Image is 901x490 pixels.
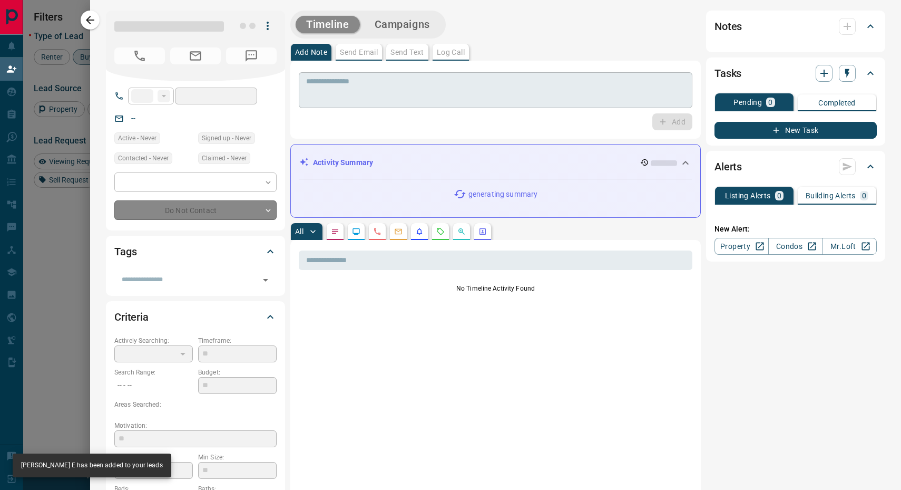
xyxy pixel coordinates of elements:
p: 0 [862,192,866,199]
div: Alerts [714,154,877,179]
p: generating summary [468,189,537,200]
button: New Task [714,122,877,139]
div: Criteria [114,304,277,330]
p: Budget: [198,368,277,377]
button: Campaigns [364,16,440,33]
button: Timeline [296,16,360,33]
p: Pending [733,99,762,106]
svg: Notes [331,227,339,236]
p: Add Note [295,49,327,56]
a: Condos [768,238,822,255]
p: Areas Searched: [114,400,277,409]
p: Listing Alerts [725,192,771,199]
a: -- [131,114,135,122]
span: Signed up - Never [202,133,251,143]
p: Min Size: [198,453,277,462]
div: Activity Summary [299,153,692,172]
p: All [295,228,303,235]
div: Tasks [714,61,877,86]
p: Building Alerts [806,192,856,199]
p: 0 [777,192,781,199]
button: Open [258,273,273,287]
p: New Alert: [714,224,877,235]
span: Claimed - Never [202,153,247,164]
svg: Agent Actions [478,227,487,236]
svg: Opportunities [457,227,466,236]
p: Activity Summary [313,157,373,168]
svg: Requests [436,227,445,236]
a: Property [714,238,769,255]
span: Contacted - Never [118,153,169,164]
span: No Email [170,47,221,64]
div: Do Not Contact [114,200,277,220]
p: -- - -- [114,377,193,395]
svg: Emails [394,227,403,236]
p: Completed [818,99,856,107]
h2: Notes [714,18,742,35]
p: No Timeline Activity Found [299,284,692,293]
h2: Tasks [714,65,741,82]
svg: Calls [373,227,381,236]
svg: Listing Alerts [415,227,424,236]
p: Timeframe: [198,336,277,345]
svg: Lead Browsing Activity [352,227,360,236]
p: Search Range: [114,368,193,377]
div: [PERSON_NAME] E has been added to your leads [21,457,163,474]
h2: Criteria [114,309,149,325]
div: Tags [114,239,277,264]
h2: Alerts [714,158,742,175]
a: Mr.Loft [822,238,877,255]
span: No Number [114,47,165,64]
p: Actively Searching: [114,336,193,345]
p: 0 [768,99,772,106]
span: No Number [226,47,277,64]
p: Motivation: [114,421,277,430]
h2: Tags [114,243,136,260]
div: Notes [714,14,877,39]
span: Active - Never [118,133,156,143]
p: Home Type: [114,453,193,462]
